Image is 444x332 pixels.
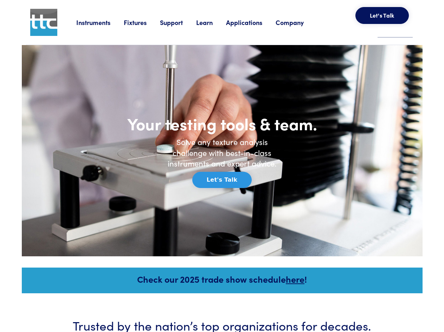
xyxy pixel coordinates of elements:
[103,113,342,134] h1: Your testing tools & team.
[160,18,196,27] a: Support
[31,273,413,285] h5: Check our 2025 trade show schedule !
[30,9,57,36] img: ttc_logo_1x1_v1.0.png
[124,18,160,27] a: Fixtures
[286,273,304,285] a: here
[355,7,409,24] button: Let's Talk
[196,18,226,27] a: Learn
[276,18,317,27] a: Company
[76,18,124,27] a: Instruments
[192,172,252,188] button: Let's Talk
[226,18,276,27] a: Applications
[162,137,282,169] h6: Solve any texture analysis challenge with best-in-class instruments and expert advice.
